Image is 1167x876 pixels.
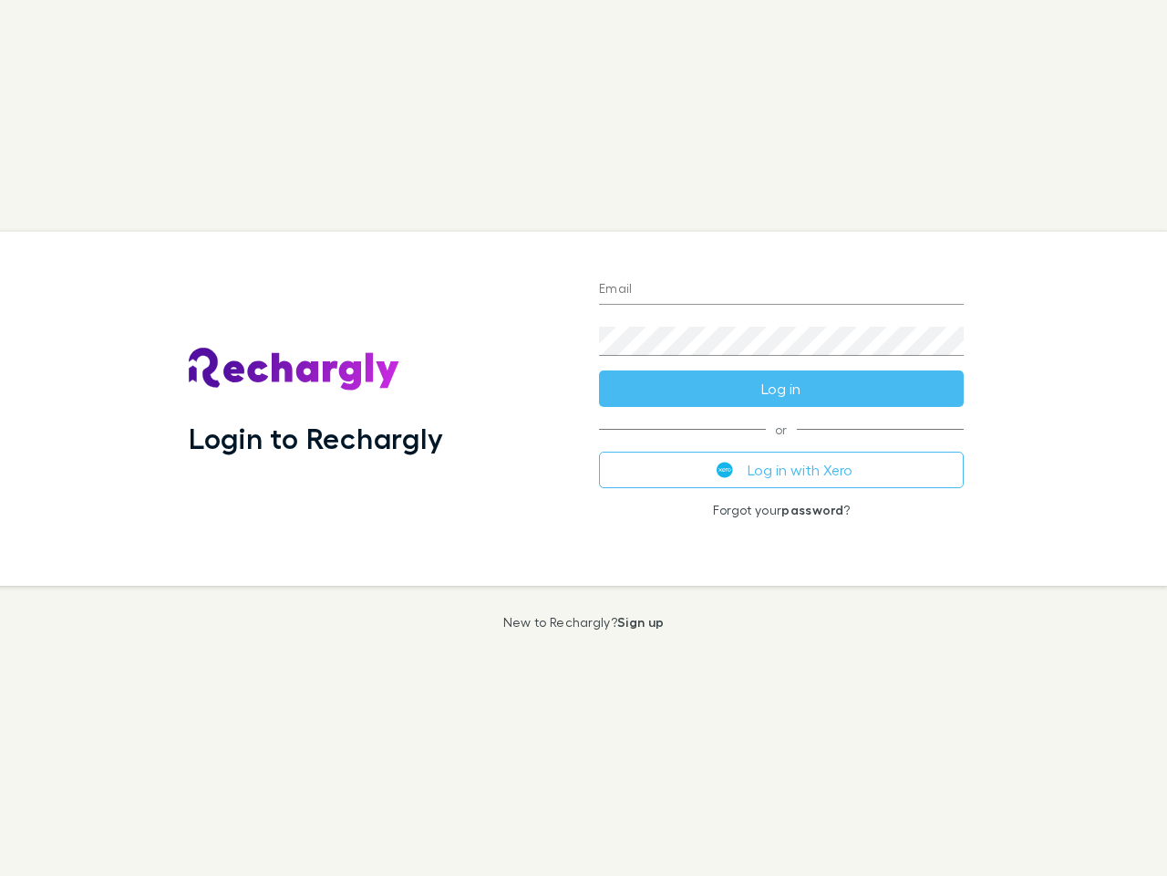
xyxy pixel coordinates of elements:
p: Forgot your ? [599,503,964,517]
button: Log in with Xero [599,452,964,488]
button: Log in [599,370,964,407]
img: Xero's logo [717,462,733,478]
a: Sign up [617,614,664,630]
p: New to Rechargly? [503,615,665,630]
h1: Login to Rechargly [189,421,443,455]
img: Rechargly's Logo [189,348,400,391]
a: password [781,502,843,517]
span: or [599,429,964,430]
